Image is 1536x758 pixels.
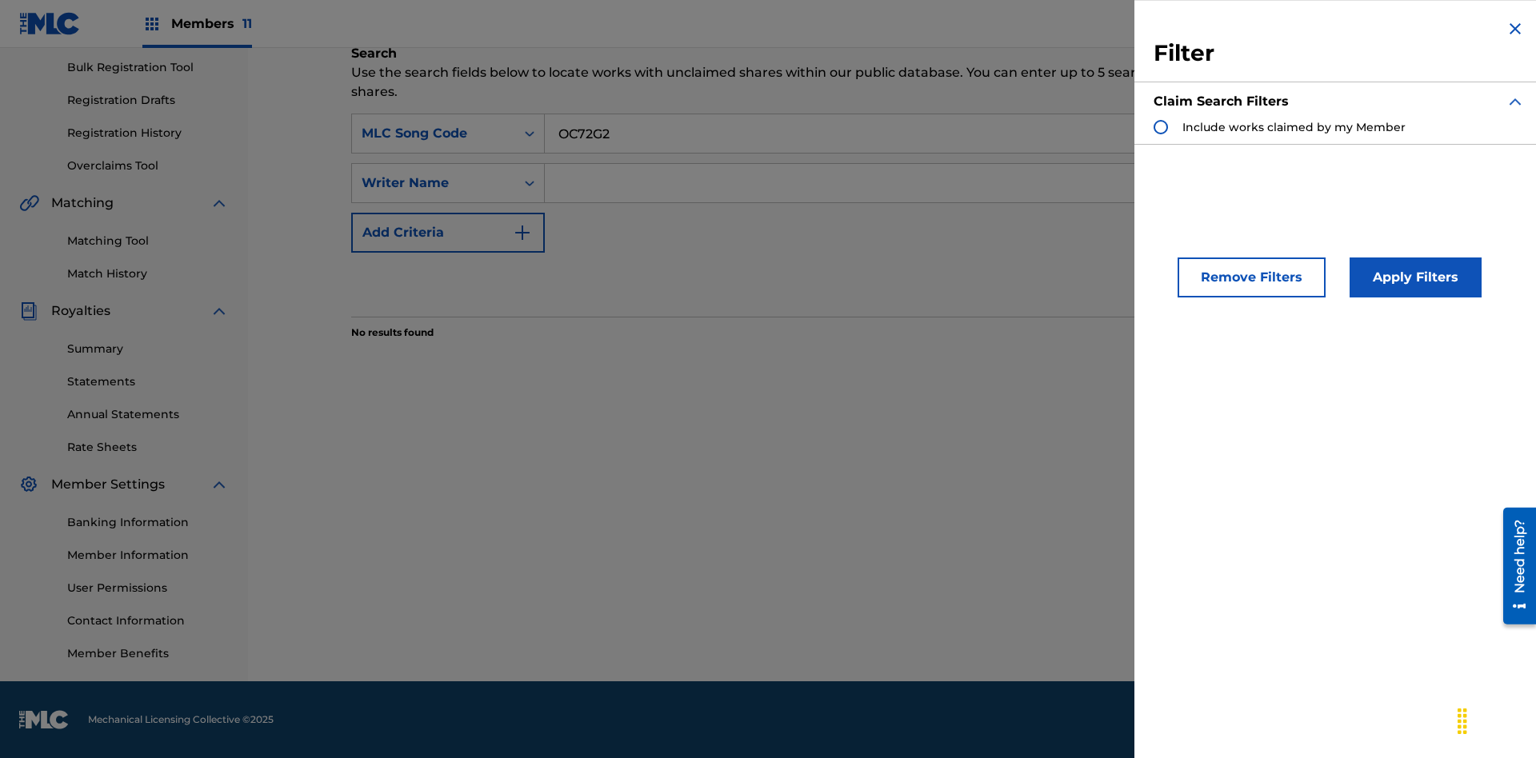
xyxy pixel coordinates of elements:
[1491,501,1536,632] iframe: Resource Center
[67,92,229,109] a: Registration Drafts
[351,114,1433,317] form: Search Form
[1178,257,1326,297] button: Remove Filters
[1154,94,1289,109] strong: Claim Search Filters
[210,193,229,213] img: expand
[1182,120,1406,134] span: Include works claimed by my Member
[67,612,229,629] a: Contact Information
[88,712,274,727] span: Mechanical Licensing Collective © 2025
[67,406,229,423] a: Annual Statements
[1154,39,1525,68] h3: Filter
[351,44,1433,63] h6: Search
[362,124,506,143] div: MLC Song Code
[51,475,165,494] span: Member Settings
[1350,257,1482,297] button: Apply Filters
[67,645,229,662] a: Member Benefits
[242,16,252,31] span: 11
[171,14,252,33] span: Members
[67,547,229,564] a: Member Information
[67,265,229,282] a: Match History
[51,193,114,213] span: Matching
[210,301,229,321] img: expand
[67,59,229,76] a: Bulk Registration Tool
[210,475,229,494] img: expand
[19,301,38,321] img: Royalties
[67,341,229,357] a: Summary
[351,213,545,253] button: Add Criteria
[67,514,229,531] a: Banking Information
[67,580,229,596] a: User Permissions
[19,475,38,494] img: Member Settings
[351,325,434,340] p: No results found
[67,125,229,142] a: Registration History
[19,12,81,35] img: MLC Logo
[19,710,69,729] img: logo
[362,174,506,193] div: Writer Name
[51,301,110,321] span: Royalties
[513,223,532,242] img: 9d2ae6d4665cec9f34b9.svg
[1456,681,1536,758] iframe: Chat Widget
[1450,697,1475,745] div: Drag
[67,158,229,174] a: Overclaims Tool
[1506,19,1525,38] img: close
[67,373,229,390] a: Statements
[1506,92,1525,111] img: expand
[351,63,1433,102] p: Use the search fields below to locate works with unclaimed shares within our public database. You...
[142,14,162,34] img: Top Rightsholders
[67,439,229,456] a: Rate Sheets
[67,233,229,249] a: Matching Tool
[19,193,39,213] img: Matching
